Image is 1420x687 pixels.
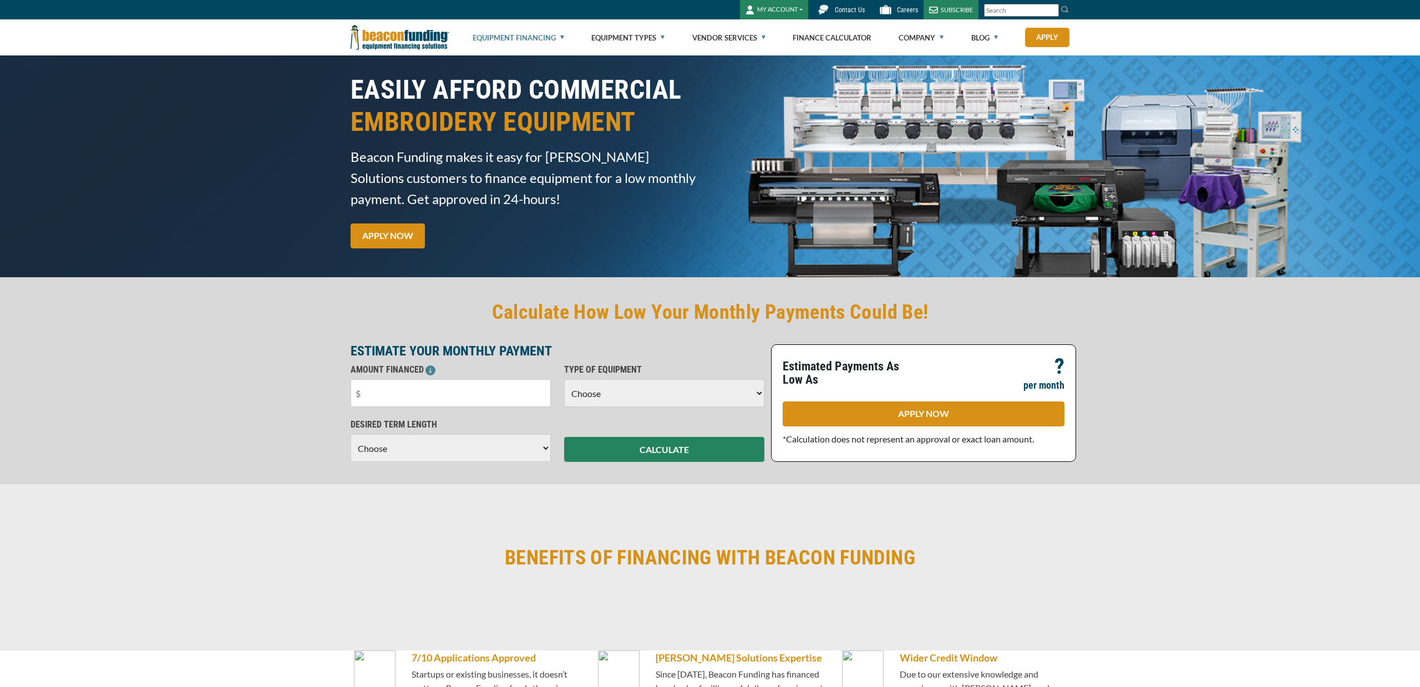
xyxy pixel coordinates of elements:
[793,20,871,55] a: Finance Calculator
[351,418,551,431] p: DESIRED TERM LENGTH
[1025,28,1069,47] a: Apply
[783,360,917,386] p: Estimated Payments As Low As
[351,363,551,376] p: AMOUNT FINANCED
[473,20,564,55] a: Equipment Financing
[351,545,1069,571] h2: BENEFITS OF FINANCING WITH BEACON FUNDING
[692,20,765,55] a: Vendor Services
[835,6,865,14] span: Contact Us
[984,4,1059,17] input: Search
[412,650,581,665] h6: 7/10 Applications Approved
[351,299,1069,325] h2: Calculate How Low Your Monthly Payments Could Be!
[351,74,703,138] h1: EASILY AFFORD COMMERCIAL
[656,650,825,665] h6: [PERSON_NAME] Solutions Expertise
[591,20,665,55] a: Equipment Types
[351,19,449,55] img: Beacon Funding Corporation logo
[564,363,764,376] p: TYPE OF EQUIPMENT
[564,437,764,462] button: CALCULATE
[783,434,1034,444] span: *Calculation does not represent an approval or exact loan amount.
[1047,6,1056,15] a: Clear search text
[351,223,425,248] a: APPLY NOW
[900,650,1069,665] h6: Wider Credit Window
[897,6,918,14] span: Careers
[351,106,703,138] span: EMBROIDERY EQUIPMENT
[783,401,1064,426] a: APPLY NOW
[1061,5,1069,14] img: Search
[899,20,944,55] a: Company
[351,344,764,358] p: ESTIMATE YOUR MONTHLY PAYMENT
[351,146,703,210] span: Beacon Funding makes it easy for [PERSON_NAME] Solutions customers to finance equipment for a low...
[351,379,551,407] input: $
[1023,379,1064,392] p: per month
[1054,360,1064,373] p: ?
[971,20,998,55] a: Blog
